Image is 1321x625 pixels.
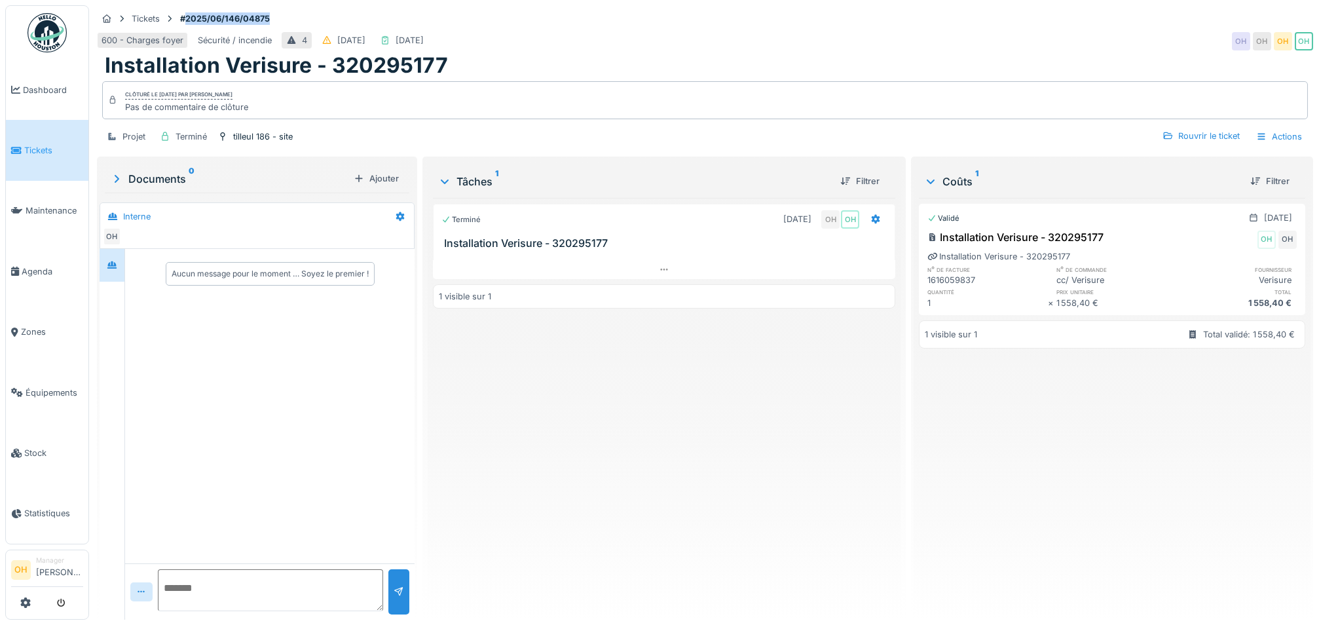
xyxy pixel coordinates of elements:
[189,171,195,187] sup: 0
[927,297,1048,309] div: 1
[438,174,830,189] div: Tâches
[6,302,88,362] a: Zones
[1056,297,1177,309] div: 1 558,40 €
[975,174,978,189] sup: 1
[6,60,88,120] a: Dashboard
[22,265,83,278] span: Agenda
[21,326,83,338] span: Zones
[102,34,183,47] div: 600 - Charges foyer
[1245,172,1295,190] div: Filtrer
[1048,297,1056,309] div: ×
[103,227,121,246] div: OH
[495,174,498,189] sup: 1
[927,274,1048,286] div: 1616059837
[1176,288,1297,296] h6: total
[927,229,1104,245] div: Installation Verisure - 320295177
[36,556,83,584] li: [PERSON_NAME]
[927,250,1070,263] div: Installation Verisure - 320295177
[122,130,145,143] div: Projet
[1274,32,1292,50] div: OH
[36,556,83,565] div: Manager
[337,34,365,47] div: [DATE]
[1157,127,1245,145] div: Rouvrir le ticket
[6,483,88,544] a: Statistiques
[125,101,248,113] div: Pas de commentaire de clôture
[1203,328,1295,341] div: Total validé: 1 558,40 €
[24,507,83,520] span: Statistiques
[1176,265,1297,274] h6: fournisseur
[302,34,307,47] div: 4
[123,210,151,223] div: Interne
[26,387,83,399] span: Équipements
[927,288,1048,296] h6: quantité
[26,204,83,217] span: Maintenance
[175,12,275,25] strong: #2025/06/146/04875
[821,210,840,229] div: OH
[23,84,83,96] span: Dashboard
[24,144,83,157] span: Tickets
[105,53,448,78] h1: Installation Verisure - 320295177
[6,423,88,483] a: Stock
[198,34,272,47] div: Sécurité / incendie
[1056,265,1177,274] h6: n° de commande
[172,268,369,280] div: Aucun message pour le moment … Soyez le premier !
[441,214,481,225] div: Terminé
[6,181,88,241] a: Maintenance
[924,174,1240,189] div: Coûts
[927,265,1048,274] h6: n° de facture
[1056,288,1177,296] h6: prix unitaire
[1264,212,1292,224] div: [DATE]
[1257,231,1276,249] div: OH
[132,12,160,25] div: Tickets
[176,130,207,143] div: Terminé
[1176,297,1297,309] div: 1 558,40 €
[28,13,67,52] img: Badge_color-CXgf-gQk.svg
[1250,127,1308,146] div: Actions
[783,213,811,225] div: [DATE]
[1295,32,1313,50] div: OH
[1278,231,1297,249] div: OH
[11,560,31,580] li: OH
[11,556,83,587] a: OH Manager[PERSON_NAME]
[444,237,889,250] h3: Installation Verisure - 320295177
[396,34,424,47] div: [DATE]
[1232,32,1250,50] div: OH
[927,213,959,224] div: Validé
[6,362,88,423] a: Équipements
[110,171,348,187] div: Documents
[925,328,977,341] div: 1 visible sur 1
[125,90,233,100] div: Clôturé le [DATE] par [PERSON_NAME]
[1056,274,1177,286] div: cc/ Verisure
[6,241,88,301] a: Agenda
[1176,274,1297,286] div: Verisure
[6,120,88,180] a: Tickets
[233,130,293,143] div: tilleul 186 - site
[348,170,404,187] div: Ajouter
[841,210,859,229] div: OH
[24,447,83,459] span: Stock
[835,172,885,190] div: Filtrer
[439,290,491,303] div: 1 visible sur 1
[1253,32,1271,50] div: OH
